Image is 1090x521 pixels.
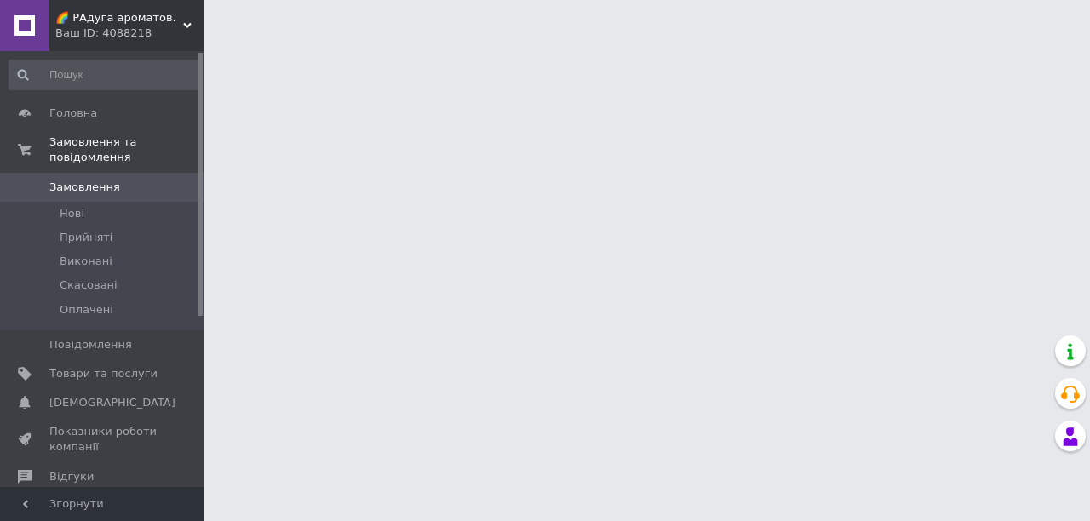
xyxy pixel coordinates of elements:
[49,106,97,121] span: Головна
[49,366,158,381] span: Товари та послуги
[60,278,118,293] span: Скасовані
[49,424,158,455] span: Показники роботи компанії
[60,206,84,221] span: Нові
[49,337,132,352] span: Повідомлення
[9,60,201,90] input: Пошук
[49,395,175,410] span: [DEMOGRAPHIC_DATA]
[49,135,204,165] span: Замовлення та повідомлення
[55,10,183,26] span: 🌈 РАдуга ароматов.
[55,26,204,41] div: Ваш ID: 4088218
[60,254,112,269] span: Виконані
[49,180,120,195] span: Замовлення
[60,302,113,318] span: Оплачені
[49,469,94,484] span: Відгуки
[60,230,112,245] span: Прийняті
